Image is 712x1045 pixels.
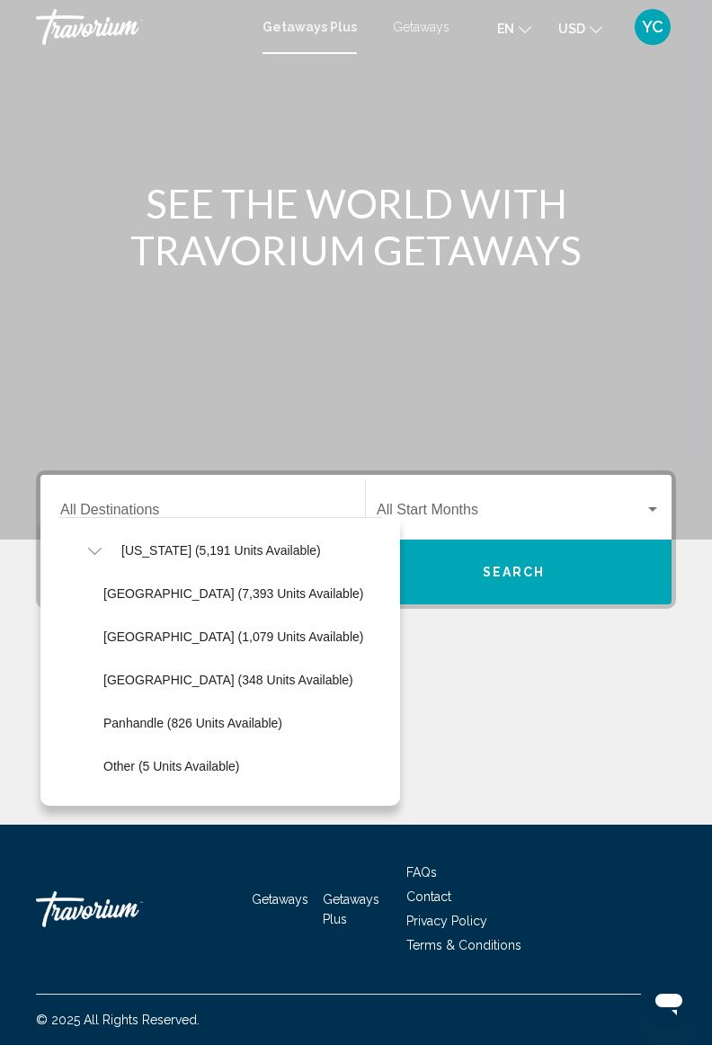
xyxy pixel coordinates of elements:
[393,20,449,34] a: Getaways
[558,22,585,36] span: USD
[94,573,372,614] button: [GEOGRAPHIC_DATA] (7,393 units available)
[36,1013,200,1027] span: © 2025 All Rights Reserved.
[640,973,698,1031] iframe: Button to launch messaging window
[103,759,239,773] span: Other (5 units available)
[497,15,531,41] button: Change language
[94,616,372,657] button: [GEOGRAPHIC_DATA] (1,079 units available)
[323,892,379,926] a: Getaways Plus
[629,8,676,46] button: User Menu
[558,15,602,41] button: Change currency
[356,540,672,604] button: Search
[94,746,248,787] button: Other (5 units available)
[76,789,276,830] button: [US_STATE] (23 units available)
[36,9,245,45] a: Travorium
[497,22,514,36] span: en
[406,914,487,928] a: Privacy Policy
[642,18,663,36] span: YC
[406,889,451,904] a: Contact
[40,475,672,604] div: Search widget
[483,566,546,580] span: Search
[252,892,308,907] a: Getaways
[103,716,282,730] span: Panhandle (826 units available)
[121,543,321,558] span: [US_STATE] (5,191 units available)
[36,882,216,936] a: Travorium
[406,938,521,952] a: Terms & Conditions
[103,630,363,644] span: [GEOGRAPHIC_DATA] (1,079 units available)
[103,673,353,687] span: [GEOGRAPHIC_DATA] (348 units available)
[263,20,357,34] a: Getaways Plus
[94,702,291,744] button: Panhandle (826 units available)
[103,586,363,601] span: [GEOGRAPHIC_DATA] (7,393 units available)
[406,865,437,880] a: FAQs
[36,180,676,273] h1: SEE THE WORLD WITH TRAVORIUM GETAWAYS
[76,532,112,568] button: Toggle Florida (5,191 units available)
[112,530,330,571] button: [US_STATE] (5,191 units available)
[94,659,362,701] button: [GEOGRAPHIC_DATA] (348 units available)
